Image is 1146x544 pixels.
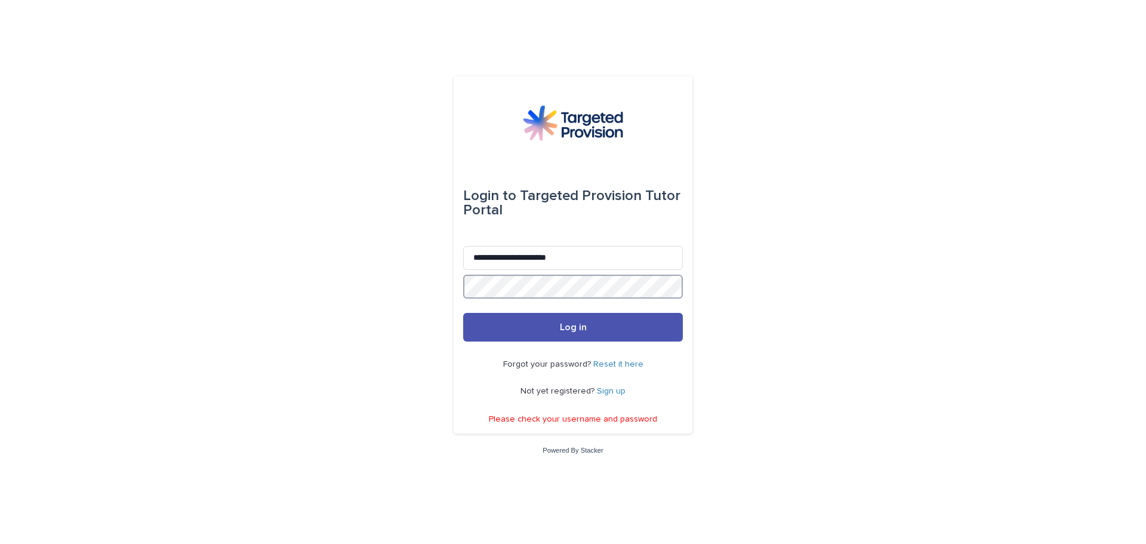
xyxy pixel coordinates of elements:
[463,189,516,203] span: Login to
[463,179,683,227] div: Targeted Provision Tutor Portal
[597,387,626,395] a: Sign up
[560,322,587,332] span: Log in
[523,105,623,141] img: M5nRWzHhSzIhMunXDL62
[463,313,683,342] button: Log in
[593,360,643,368] a: Reset it here
[489,414,657,425] p: Please check your username and password
[520,387,597,395] span: Not yet registered?
[543,447,603,454] a: Powered By Stacker
[503,360,593,368] span: Forgot your password?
